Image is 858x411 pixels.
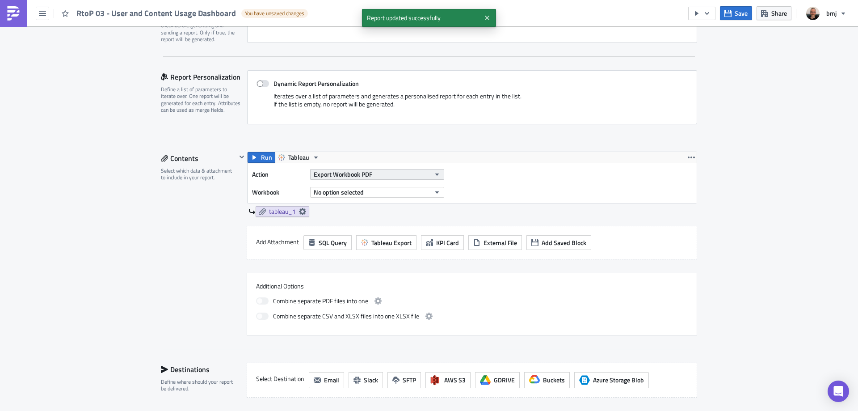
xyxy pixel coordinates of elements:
[494,375,515,385] span: GDRIVE
[362,9,480,27] span: Report updated successfully
[161,363,236,376] div: Destinations
[436,238,459,247] span: KPI Card
[273,296,368,306] span: Combine separate PDF files into one
[444,375,466,385] span: AWS S3
[314,169,372,179] span: Export Workbook PDF
[387,372,421,388] button: SFTP
[468,235,522,250] button: External File
[245,10,304,17] span: You have unsaved changes
[256,372,304,386] label: Select Destination
[735,8,748,18] span: Save
[757,6,791,20] button: Share
[356,235,416,250] button: Tableau Export
[288,152,309,163] span: Tableau
[256,282,688,290] label: Additional Options
[76,8,237,19] span: RtoP 03 - User and Content Usage Dashboard
[261,152,272,163] span: Run
[542,238,586,247] span: Add Saved Block
[314,187,364,197] span: No option selected
[252,168,306,181] label: Action
[256,206,309,217] a: tableau_1
[310,187,444,198] button: No option selected
[324,375,339,385] span: Email
[425,372,471,388] button: AWS S3
[801,4,851,23] button: bmj
[826,8,837,18] span: bmj
[256,235,299,249] label: Add Attachment
[309,372,344,388] button: Email
[303,235,352,250] button: SQL Query
[252,186,306,199] label: Workbook
[161,378,236,392] div: Define where should your report be delivered.
[543,375,565,385] span: Buckets
[248,152,275,163] button: Run
[771,8,787,18] span: Share
[236,152,247,162] button: Hide content
[161,167,236,181] div: Select which data & attachment to include in your report.
[349,372,383,388] button: Slack
[161,15,241,43] div: Optionally, perform a condition check before generating and sending a report. Only if true, the r...
[720,6,752,20] button: Save
[269,208,296,216] span: tableau_1
[403,375,416,385] span: SFTP
[273,311,419,322] span: Combine separate CSV and XLSX files into one XLSX file
[421,235,464,250] button: KPI Card
[161,70,247,84] div: Report Personalization
[805,6,820,21] img: Avatar
[310,169,444,180] button: Export Workbook PDF
[574,372,649,388] button: Azure Storage BlobAzure Storage Blob
[319,238,347,247] span: SQL Query
[828,381,849,402] div: Open Intercom Messenger
[273,79,359,88] strong: Dynamic Report Personalization
[161,152,236,165] div: Contents
[579,375,590,386] span: Azure Storage Blob
[161,86,241,114] div: Define a list of parameters to iterate over. One report will be generated for each entry. Attribu...
[524,372,570,388] button: Buckets
[484,238,517,247] span: External File
[526,235,591,250] button: Add Saved Block
[364,375,378,385] span: Slack
[275,152,323,163] button: Tableau
[257,92,688,115] div: Iterates over a list of parameters and generates a personalised report for each entry in the list...
[6,6,21,21] img: PushMetrics
[475,372,520,388] button: GDRIVE
[371,238,412,247] span: Tableau Export
[480,11,494,25] button: Close
[593,375,644,385] span: Azure Storage Blob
